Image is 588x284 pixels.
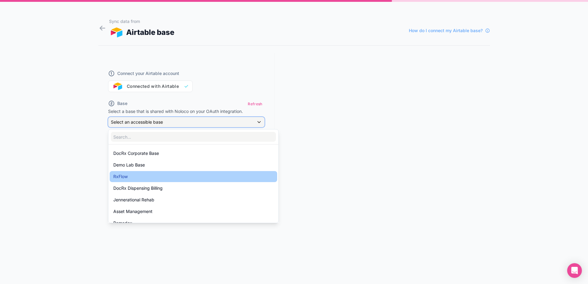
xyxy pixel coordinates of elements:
[113,150,159,157] span: DocRx Corporate Base
[113,185,163,192] span: DocRx Dispensing Billing
[113,208,153,215] span: Asset Management
[113,161,145,169] span: Demo Lab Base
[113,196,154,204] span: Jennerational Rehab
[113,219,132,227] span: Remedex
[113,173,128,180] span: RxFlow
[111,132,276,142] input: Search...
[567,263,582,278] div: Open Intercom Messenger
